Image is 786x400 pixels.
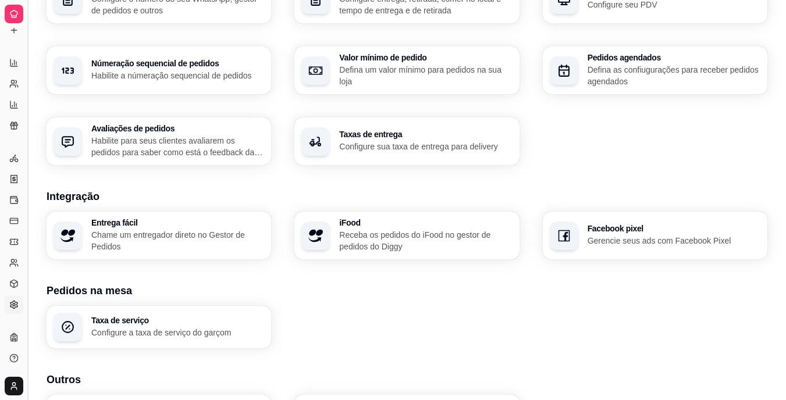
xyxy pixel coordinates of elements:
p: Defina um valor mínimo para pedidos na sua loja [339,64,512,87]
p: Gerencie seus ads com Facebook Pixel [588,235,760,247]
p: Configure sua taxa de entrega para delivery [339,141,512,152]
p: Receba os pedidos do iFood no gestor de pedidos do Diggy [339,229,512,252]
h3: Outros [47,372,767,388]
h3: Taxas de entrega [339,130,512,138]
button: Entrega fácilChame um entregador direto no Gestor de Pedidos [47,212,271,259]
h3: Entrega fácil [91,219,264,227]
button: iFoodReceba os pedidos do iFood no gestor de pedidos do Diggy [294,212,519,259]
h3: Númeração sequencial de pedidos [91,59,264,67]
h3: Integração [47,188,767,205]
p: Defina as confiugurações para receber pedidos agendados [588,64,760,87]
button: Númeração sequencial de pedidosHabilite a númeração sequencial de pedidos [47,47,271,94]
p: Habilite para seus clientes avaliarem os pedidos para saber como está o feedback da sua loja [91,135,264,158]
p: Chame um entregador direto no Gestor de Pedidos [91,229,264,252]
h3: Pedidos na mesa [47,283,767,299]
button: Valor mínimo de pedidoDefina um valor mínimo para pedidos na sua loja [294,47,519,94]
h3: Taxa de serviço [91,316,264,324]
h3: Facebook pixel [588,224,760,233]
button: Taxas de entregaConfigure sua taxa de entrega para delivery [294,117,519,165]
button: Avaliações de pedidosHabilite para seus clientes avaliarem os pedidos para saber como está o feed... [47,117,271,165]
h3: Avaliações de pedidos [91,124,264,133]
p: Habilite a númeração sequencial de pedidos [91,70,264,81]
button: Facebook pixelGerencie seus ads com Facebook Pixel [543,212,767,259]
h3: Pedidos agendados [588,53,760,62]
button: Pedidos agendadosDefina as confiugurações para receber pedidos agendados [543,47,767,94]
h3: iFood [339,219,512,227]
button: Taxa de serviçoConfigure a taxa de serviço do garçom [47,306,271,348]
h3: Valor mínimo de pedido [339,53,512,62]
p: Configure a taxa de serviço do garçom [91,327,264,338]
